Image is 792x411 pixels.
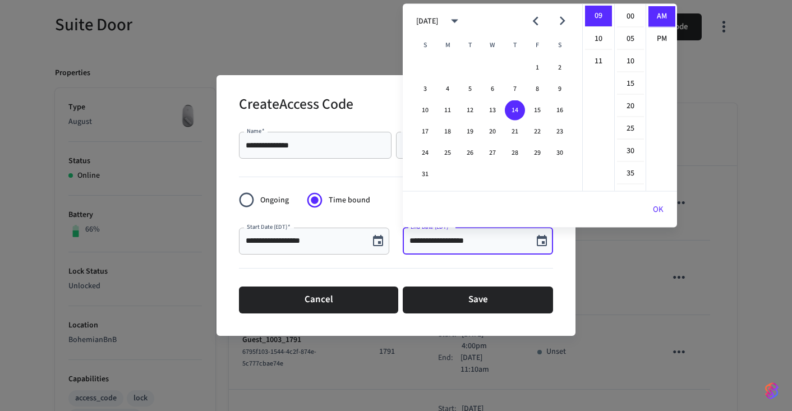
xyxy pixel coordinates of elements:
[648,6,675,27] li: AM
[482,100,503,121] button: 13
[583,4,614,191] ul: Select hours
[505,100,525,121] button: 14
[438,34,458,57] span: Monday
[527,79,547,99] button: 8
[239,287,398,313] button: Cancel
[247,223,290,231] label: Start Date (EDT)
[482,143,503,163] button: 27
[549,8,575,34] button: Next month
[646,4,677,191] ul: Select meridiem
[239,89,353,123] h2: Create Access Code
[505,122,525,142] button: 21
[260,195,289,206] span: Ongoing
[527,143,547,163] button: 29
[527,122,547,142] button: 22
[617,6,644,27] li: 0 minutes
[505,143,525,163] button: 28
[415,143,435,163] button: 24
[438,143,458,163] button: 25
[438,100,458,121] button: 11
[617,141,644,162] li: 30 minutes
[765,382,779,400] img: SeamLogoGradient.69752ec5.svg
[585,6,612,27] li: 9 hours
[617,96,644,117] li: 20 minutes
[460,79,480,99] button: 5
[403,287,553,313] button: Save
[585,51,612,72] li: 11 hours
[411,223,451,231] label: End Date (EDT)
[329,195,370,206] span: Time bound
[527,100,547,121] button: 15
[415,122,435,142] button: 17
[617,73,644,95] li: 15 minutes
[460,100,480,121] button: 12
[550,122,570,142] button: 23
[522,8,549,34] button: Previous month
[482,122,503,142] button: 20
[617,51,644,72] li: 10 minutes
[367,230,389,252] button: Choose date, selected date is Aug 31, 2025
[617,163,644,184] li: 35 minutes
[550,143,570,163] button: 30
[441,8,468,34] button: calendar view is open, switch to year view
[617,118,644,140] li: 25 minutes
[247,127,265,135] label: Name
[505,79,525,99] button: 7
[505,34,525,57] span: Thursday
[415,100,435,121] button: 10
[614,4,646,191] ul: Select minutes
[438,122,458,142] button: 18
[550,34,570,57] span: Saturday
[460,143,480,163] button: 26
[415,79,435,99] button: 3
[415,164,435,184] button: 31
[482,79,503,99] button: 6
[639,196,677,223] button: OK
[527,58,547,78] button: 1
[531,230,553,252] button: Choose date, selected date is Aug 14, 2025
[585,29,612,50] li: 10 hours
[617,29,644,50] li: 5 minutes
[550,100,570,121] button: 16
[527,34,547,57] span: Friday
[460,122,480,142] button: 19
[438,79,458,99] button: 4
[460,34,480,57] span: Tuesday
[416,15,438,27] div: [DATE]
[648,29,675,49] li: PM
[550,58,570,78] button: 2
[617,186,644,207] li: 40 minutes
[550,79,570,99] button: 9
[482,34,503,57] span: Wednesday
[415,34,435,57] span: Sunday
